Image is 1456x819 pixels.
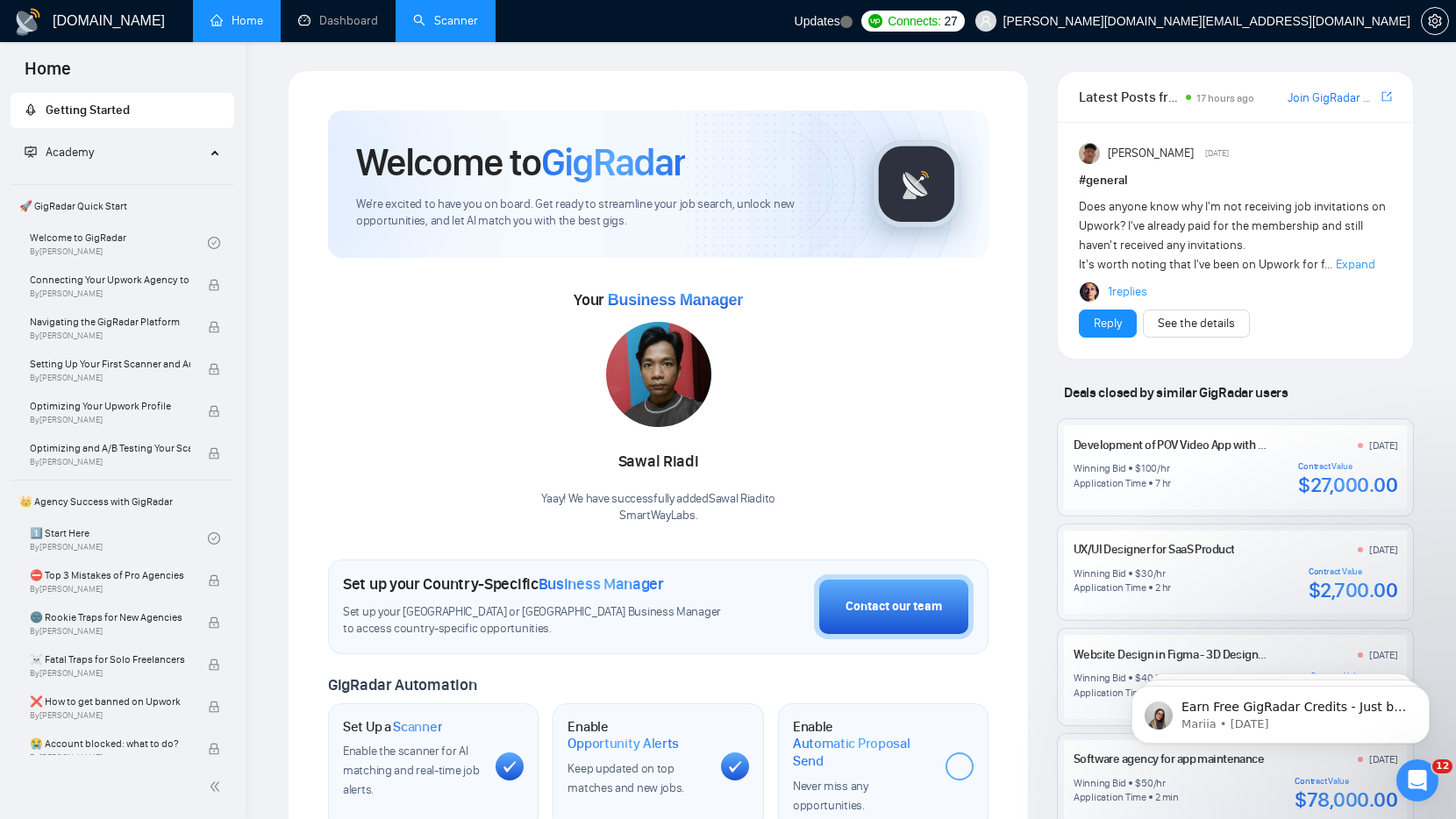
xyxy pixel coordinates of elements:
div: Yaay! We have successfully added Sawal Riadi to [541,491,775,524]
span: 👑 Agency Success with GigRadar [12,484,232,519]
span: By [PERSON_NAME] [30,331,190,341]
span: double-left [209,778,226,795]
div: Contract Value [1309,566,1398,577]
div: Contract Value [1298,461,1397,472]
span: We're excited to have you on board. Get ready to streamline your job search, unlock new opportuni... [356,196,845,230]
span: By [PERSON_NAME] [30,288,190,299]
div: $27,000.00 [1298,472,1397,498]
span: lock [208,447,220,459]
img: upwork-logo.png [868,14,882,28]
span: By [PERSON_NAME] [30,457,190,467]
div: Application Time [1074,476,1146,490]
div: 50 [1141,776,1153,790]
span: 27 [945,11,958,31]
div: 7 hr [1155,476,1171,490]
p: SmartWayLabs . [541,508,775,524]
span: 12 [1432,759,1452,773]
span: Latest Posts from the GigRadar Community [1079,86,1181,108]
h1: Welcome to [356,139,685,186]
a: Welcome to GigRadarBy[PERSON_NAME] [30,224,208,262]
span: Never miss any opportunities. [793,779,868,813]
span: lock [208,405,220,417]
span: 🌚 Rookie Traps for New Agencies [30,609,190,626]
span: Setting Up Your First Scanner and Auto-Bidder [30,355,190,373]
span: Enable the scanner for AI matching and real-time job alerts. [343,744,479,797]
span: ❌ How to get banned on Upwork [30,693,190,710]
span: lock [208,363,220,375]
span: ☠️ Fatal Traps for Solo Freelancers [30,651,190,668]
span: lock [208,279,220,291]
span: Keep updated on top matches and new jobs. [567,761,684,795]
span: lock [208,616,220,629]
a: UX/UI Designer for SaaS Product [1074,542,1235,557]
a: Join GigRadar Slack Community [1288,89,1378,108]
span: By [PERSON_NAME] [30,752,190,763]
img: gigradar-logo.png [873,140,960,228]
span: Scanner [393,718,442,736]
div: 2 hr [1155,580,1171,595]
li: Getting Started [11,93,234,128]
div: Application Time [1074,790,1146,804]
span: Automatic Proposal Send [793,735,931,769]
span: By [PERSON_NAME] [30,373,190,383]
h1: Enable [567,718,706,752]
span: 😭 Account blocked: what to do? [30,735,190,752]
span: Expand [1336,257,1375,272]
a: Website Design in Figma - 3D Design Style Already Set [1074,647,1345,662]
img: Randi Tovar [1079,143,1100,164]
div: 2 min [1155,790,1179,804]
span: Optimizing and A/B Testing Your Scanner for Better Results [30,439,190,457]
span: check-circle [208,532,220,545]
span: rocket [25,103,37,116]
div: Winning Bid [1074,671,1126,685]
span: By [PERSON_NAME] [30,710,190,721]
span: Deals closed by similar GigRadar users [1057,377,1295,408]
span: Business Manager [608,291,743,309]
span: GigRadar Automation [328,675,476,694]
span: Academy [25,145,94,160]
span: Opportunity Alerts [567,735,679,752]
span: Optimizing Your Upwork Profile [30,397,190,415]
span: Set up your [GEOGRAPHIC_DATA] or [GEOGRAPHIC_DATA] Business Manager to access country-specific op... [343,604,722,637]
span: 🚀 GigRadar Quick Start [12,189,232,224]
span: [PERSON_NAME] [1108,144,1194,163]
div: 100 [1141,461,1157,475]
div: /hr [1157,461,1169,475]
span: Academy [46,145,94,160]
img: logo [14,8,42,36]
iframe: Intercom live chat [1396,759,1438,801]
span: Does anyone know why I'm not receiving job invitations on Upwork? I've already paid for the membe... [1079,199,1386,272]
a: Software agency for app maintenance [1074,751,1264,766]
div: [DATE] [1369,543,1398,557]
button: setting [1421,7,1449,35]
span: Business Manager [539,574,664,594]
a: Development of POV Video App with IMU Data Sync and Gesture Controls [1074,438,1438,452]
h1: Enable [793,718,931,770]
span: Getting Started [46,103,130,118]
div: /hr [1153,566,1166,580]
span: lock [208,701,220,713]
span: lock [208,743,220,755]
span: ⛔ Top 3 Mistakes of Pro Agencies [30,566,190,584]
button: Contact our team [814,574,974,639]
img: 1699265967047-IMG-20231101-WA0009.jpg [606,322,711,427]
h1: Set Up a [343,718,442,736]
span: Your [574,290,743,310]
span: fund-projection-screen [25,146,37,158]
a: homeHome [211,13,263,28]
div: 30 [1141,566,1153,580]
a: setting [1421,14,1449,28]
div: Application Time [1074,686,1146,700]
span: Navigating the GigRadar Platform [30,313,190,331]
div: Contact our team [846,597,942,616]
span: Home [11,56,85,93]
div: $78,000.00 [1295,787,1397,813]
div: $ [1135,776,1141,790]
a: See the details [1158,314,1235,333]
div: $2,700.00 [1309,577,1398,603]
span: Updates [795,14,840,28]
